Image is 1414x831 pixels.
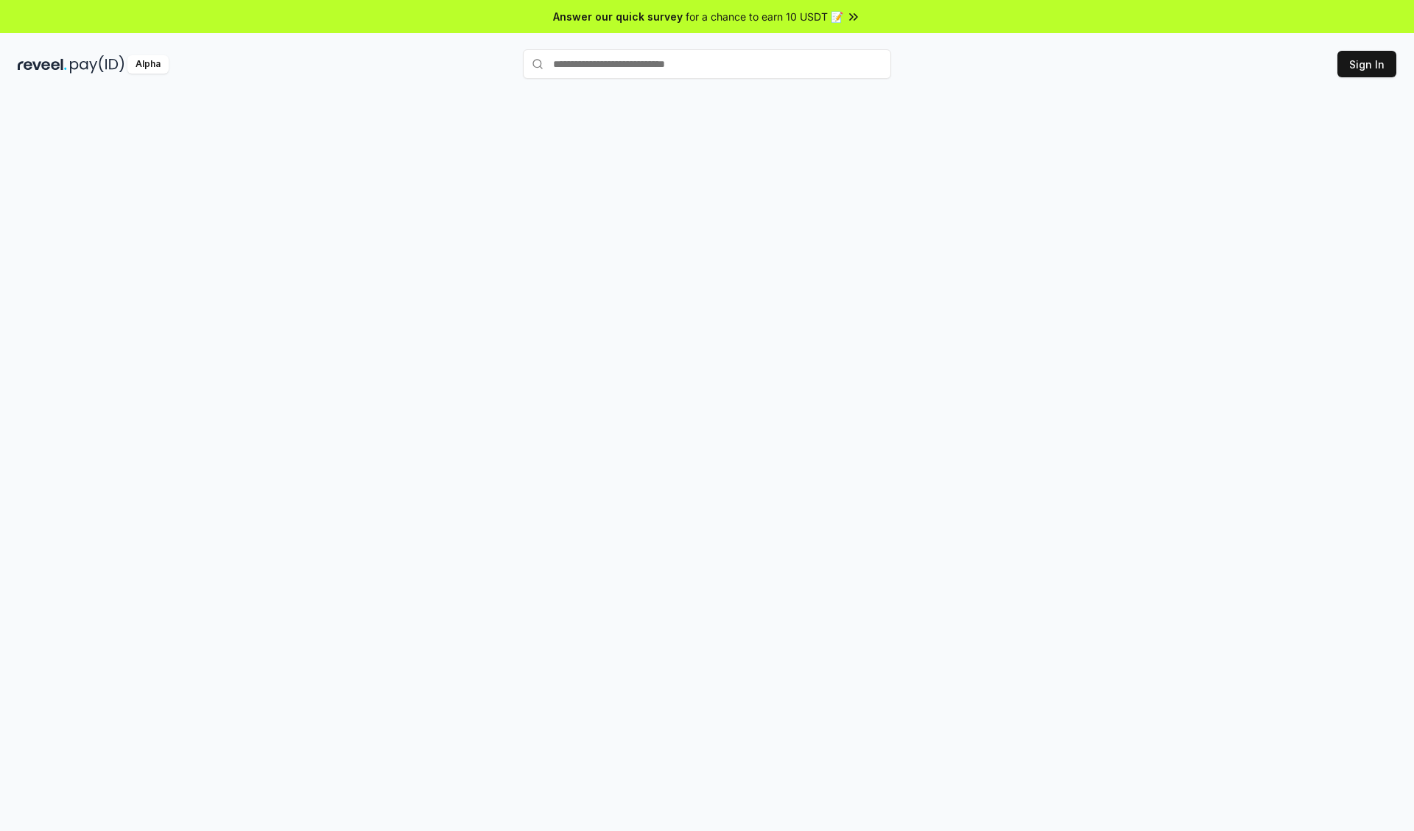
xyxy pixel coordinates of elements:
div: Alpha [127,55,169,74]
img: pay_id [70,55,124,74]
img: reveel_dark [18,55,67,74]
button: Sign In [1337,51,1396,77]
span: Answer our quick survey [553,9,683,24]
span: for a chance to earn 10 USDT 📝 [686,9,843,24]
